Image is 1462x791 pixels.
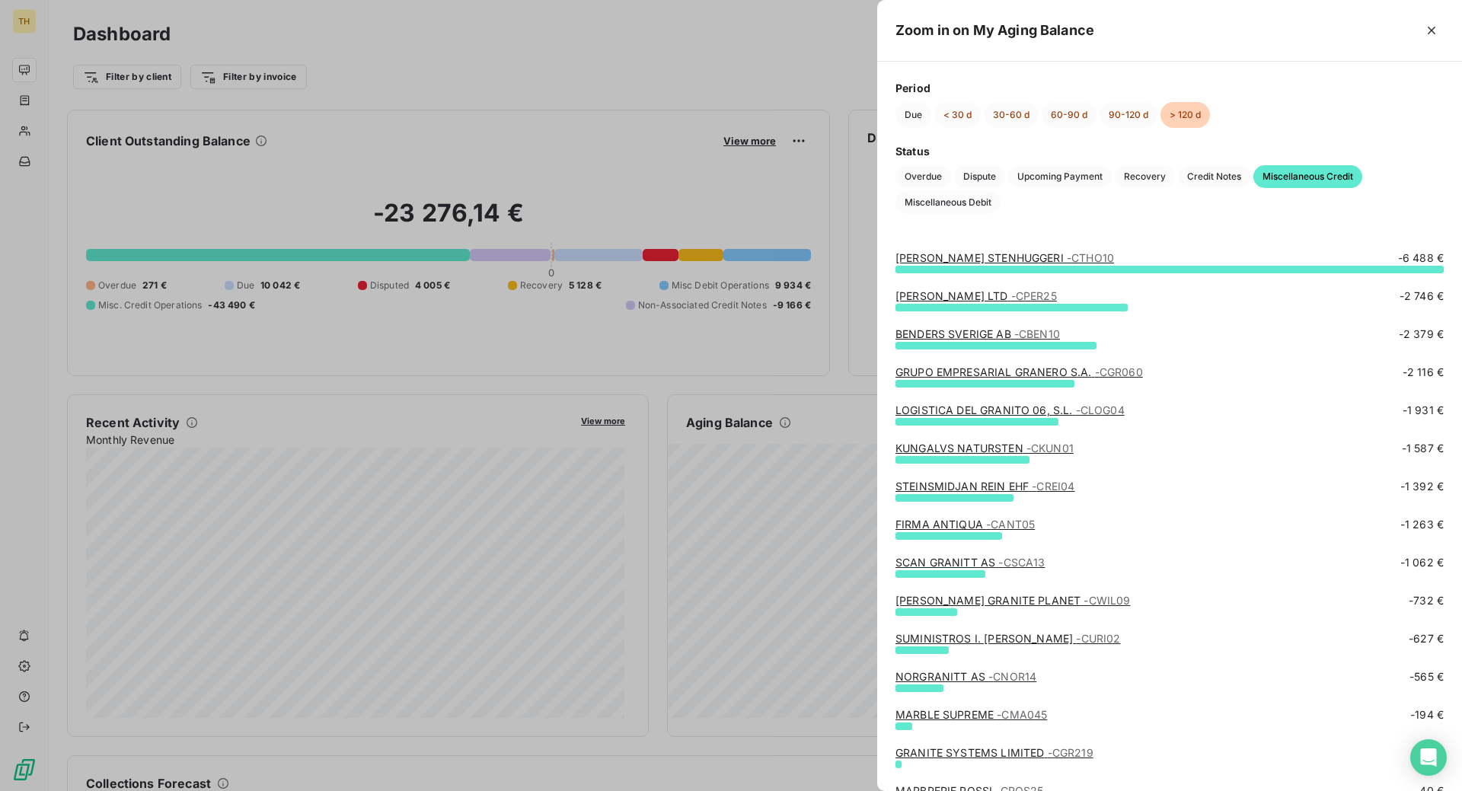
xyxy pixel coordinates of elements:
[895,480,1074,493] a: STEINSMIDJAN REIN EHF
[1178,165,1250,188] button: Credit Notes
[984,102,1039,128] button: 30-60 d
[895,708,1047,721] a: MARBLE SUPREME
[1400,479,1444,494] span: -1 392 €
[1011,289,1057,302] span: - CPER25
[1076,632,1120,645] span: - CURI02
[1409,593,1444,608] span: -732 €
[1402,441,1444,456] span: -1 587 €
[954,165,1005,188] button: Dispute
[1076,403,1125,416] span: - CLOG04
[1410,739,1447,776] div: Open Intercom Messenger
[934,102,981,128] button: < 30 d
[1253,165,1362,188] button: Miscellaneous Credit
[1048,746,1093,759] span: - CGR219
[1399,327,1444,342] span: -2 379 €
[895,251,1114,264] a: [PERSON_NAME] STENHUGGERI
[1008,165,1112,188] button: Upcoming Payment
[1409,631,1444,646] span: -627 €
[895,191,1001,214] button: Miscellaneous Debit
[1100,102,1157,128] button: 90-120 d
[1084,594,1130,607] span: - CWIL09
[895,632,1120,645] a: SUMINISTROS I. [PERSON_NAME]
[1095,365,1143,378] span: - CGR060
[988,670,1036,683] span: - CNOR14
[895,165,951,188] button: Overdue
[986,518,1035,531] span: - CANT05
[895,670,1036,683] a: NORGRANITT AS
[895,289,1057,302] a: [PERSON_NAME] LTD
[1115,165,1175,188] button: Recovery
[1398,250,1444,266] span: -6 488 €
[895,80,1444,96] span: Period
[895,102,931,128] button: Due
[1042,102,1096,128] button: 60-90 d
[1410,707,1444,722] span: -194 €
[895,594,1130,607] a: [PERSON_NAME] GRANITE PLANET
[895,518,1035,531] a: FIRMA ANTIQUA
[1160,102,1210,128] button: > 120 d
[895,746,1093,759] a: GRANITE SYSTEMS LIMITED
[895,442,1074,455] a: KUNGALVS NATURSTEN
[1014,327,1060,340] span: - CBEN10
[895,143,1444,159] span: Status
[895,403,1125,416] a: LOGISTICA DEL GRANITO 06, S.L.
[895,556,1045,569] a: SCAN GRANITT AS
[1403,365,1444,380] span: -2 116 €
[1032,480,1074,493] span: - CREI04
[1067,251,1114,264] span: - CTHO10
[895,327,1060,340] a: BENDERS SVERIGE AB
[1400,517,1444,532] span: -1 263 €
[1409,669,1444,684] span: -565 €
[1400,555,1444,570] span: -1 062 €
[1026,442,1074,455] span: - CKUN01
[1400,289,1444,304] span: -2 746 €
[895,365,1143,378] a: GRUPO EMPRESARIAL GRANERO S.A.
[997,708,1047,721] span: - CMA045
[895,20,1094,41] h5: Zoom in on My Aging Balance
[998,556,1045,569] span: - CSCA13
[1403,403,1444,418] span: -1 931 €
